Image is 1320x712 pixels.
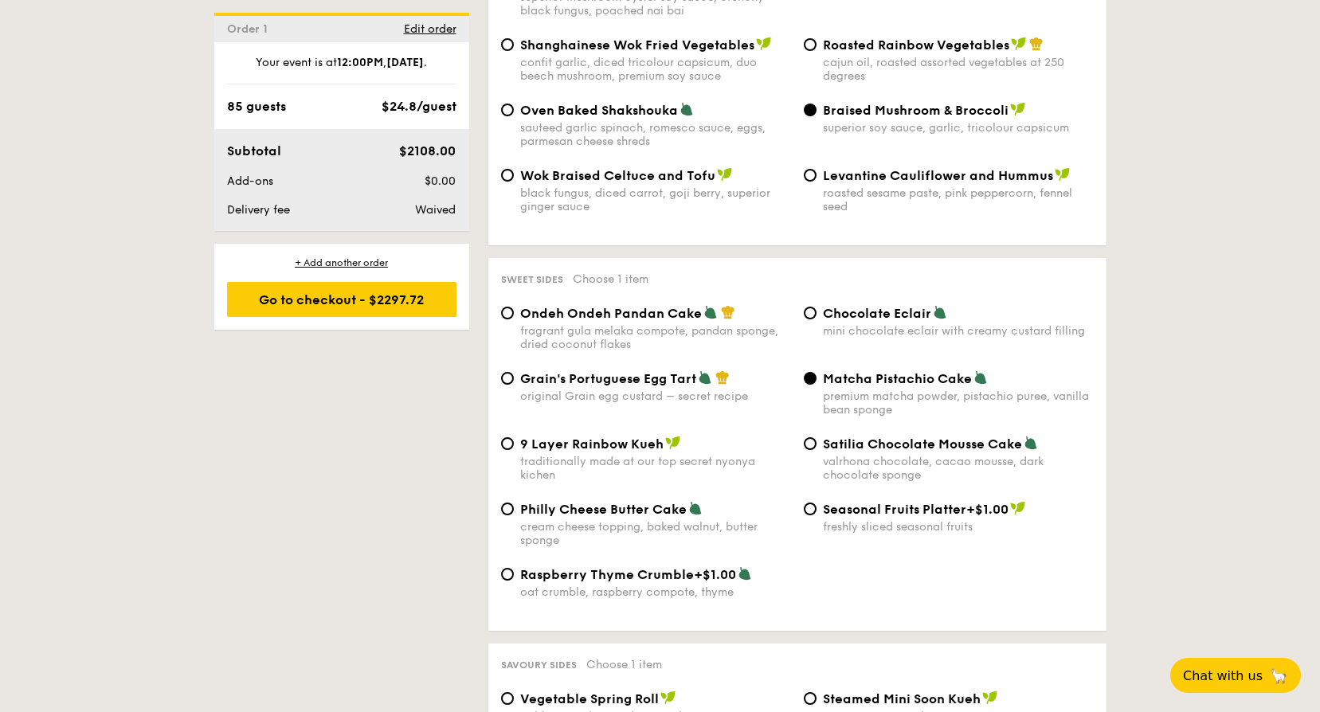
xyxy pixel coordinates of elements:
span: Waived [415,203,456,217]
span: Raspberry Thyme Crumble [520,567,694,582]
span: Satilia Chocolate Mousse Cake [823,436,1022,452]
input: Levantine Cauliflower and Hummusroasted sesame paste, pink peppercorn, fennel seed [804,169,817,182]
input: Raspberry Thyme Crumble+$1.00oat crumble, raspberry compote, thyme [501,568,514,581]
span: Choose 1 item [573,272,648,286]
img: icon-vegetarian.fe4039eb.svg [688,501,703,515]
input: Wok Braised Celtuce and Tofublack fungus, diced carrot, goji berry, superior ginger sauce [501,169,514,182]
img: icon-vegan.f8ff3823.svg [1010,501,1026,515]
span: Philly Cheese Butter Cake [520,502,687,517]
img: icon-vegetarian.fe4039eb.svg [973,370,988,385]
span: Steamed Mini Soon Kueh [823,691,981,706]
span: Sweet sides [501,274,563,285]
img: icon-chef-hat.a58ddaea.svg [715,370,730,385]
img: icon-vegan.f8ff3823.svg [660,690,676,705]
input: Matcha Pistachio Cakepremium matcha powder, pistachio puree, vanilla bean sponge [804,372,817,385]
div: black fungus, diced carrot, goji berry, superior ginger sauce [520,186,791,213]
input: Oven Baked Shakshoukasauteed garlic spinach, romesco sauce, eggs, parmesan cheese shreds [501,104,514,116]
input: Ondeh Ondeh Pandan Cakefragrant gula melaka compote, pandan sponge, dried coconut flakes [501,307,514,319]
div: mini chocolate eclair with creamy custard filling [823,324,1094,338]
img: icon-vegan.f8ff3823.svg [717,167,733,182]
span: Roasted Rainbow Vegetables [823,37,1009,53]
input: Shanghainese Wok Fried Vegetablesconfit garlic, diced tricolour capsicum, duo beech mushroom, pre... [501,38,514,51]
div: freshly sliced seasonal fruits [823,520,1094,534]
span: Chocolate Eclair [823,306,931,321]
div: fragrant gula melaka compote, pandan sponge, dried coconut flakes [520,324,791,351]
span: Levantine Cauliflower and Hummus [823,168,1053,183]
img: icon-vegetarian.fe4039eb.svg [933,305,947,319]
input: Grain's Portuguese Egg Tartoriginal Grain egg custard – secret recipe [501,372,514,385]
span: Shanghainese Wok Fried Vegetables [520,37,754,53]
img: icon-vegetarian.fe4039eb.svg [738,566,752,581]
strong: [DATE] [386,56,424,69]
input: Vegetable Spring Rollcabbage, tofu, wood ear mushrooms [501,692,514,705]
span: +$1.00 [694,567,736,582]
div: Your event is at , . [227,55,456,84]
div: cream cheese topping, baked walnut, butter sponge [520,520,791,547]
div: premium matcha powder, pistachio puree, vanilla bean sponge [823,389,1094,417]
span: Vegetable Spring Roll [520,691,659,706]
span: Choose 1 item [586,658,662,671]
input: Chocolate Eclairmini chocolate eclair with creamy custard filling [804,307,817,319]
span: Savoury sides [501,659,577,671]
img: icon-chef-hat.a58ddaea.svg [1029,37,1044,51]
span: 🦙 [1269,667,1288,685]
span: Grain's Portuguese Egg Tart [520,371,696,386]
img: icon-vegetarian.fe4039eb.svg [698,370,712,385]
img: icon-vegan.f8ff3823.svg [1055,167,1071,182]
img: icon-vegan.f8ff3823.svg [665,436,681,450]
img: icon-vegetarian.fe4039eb.svg [1024,436,1038,450]
img: icon-chef-hat.a58ddaea.svg [721,305,735,319]
span: Oven Baked Shakshouka [520,103,678,118]
img: icon-vegetarian.fe4039eb.svg [680,102,694,116]
span: Ondeh Ondeh Pandan Cake [520,306,702,321]
span: Wok Braised Celtuce and Tofu [520,168,715,183]
div: oat crumble, raspberry compote, thyme [520,585,791,599]
span: Braised Mushroom & Broccoli [823,103,1009,118]
span: $2108.00 [399,143,456,158]
span: Matcha Pistachio Cake [823,371,972,386]
div: Go to checkout - $2297.72 [227,282,456,317]
span: Seasonal Fruits Platter [823,502,966,517]
div: + Add another order [227,256,456,269]
strong: 12:00PM [337,56,383,69]
img: icon-vegetarian.fe4039eb.svg [703,305,718,319]
div: valrhona chocolate, cacao mousse, dark chocolate sponge [823,455,1094,482]
input: Steamed Mini Soon Kuehturnip, carrot, mushrooms [804,692,817,705]
input: Seasonal Fruits Platter+$1.00freshly sliced seasonal fruits [804,503,817,515]
div: $24.8/guest [382,97,456,116]
div: superior soy sauce, garlic, tricolour capsicum [823,121,1094,135]
div: confit garlic, diced tricolour capsicum, duo beech mushroom, premium soy sauce [520,56,791,83]
span: Subtotal [227,143,281,158]
img: icon-vegan.f8ff3823.svg [1010,102,1026,116]
div: 85 guests [227,97,286,116]
img: icon-vegan.f8ff3823.svg [756,37,772,51]
div: roasted sesame paste, pink peppercorn, fennel seed [823,186,1094,213]
span: Order 1 [227,22,274,36]
span: $0.00 [425,174,456,188]
span: Add-ons [227,174,273,188]
img: icon-vegan.f8ff3823.svg [1011,37,1027,51]
input: Satilia Chocolate Mousse Cakevalrhona chocolate, cacao mousse, dark chocolate sponge [804,437,817,450]
input: Braised Mushroom & Broccolisuperior soy sauce, garlic, tricolour capsicum [804,104,817,116]
span: +$1.00 [966,502,1009,517]
img: icon-vegan.f8ff3823.svg [982,690,998,705]
div: original Grain egg custard – secret recipe [520,389,791,403]
div: sauteed garlic spinach, romesco sauce, eggs, parmesan cheese shreds [520,121,791,148]
button: Chat with us🦙 [1170,658,1301,693]
span: Chat with us [1183,668,1263,683]
input: Roasted Rainbow Vegetablescajun oil, roasted assorted vegetables at 250 degrees [804,38,817,51]
input: 9 Layer Rainbow Kuehtraditionally made at our top secret nyonya kichen [501,437,514,450]
span: 9 Layer Rainbow Kueh [520,436,664,452]
span: Edit order [404,22,456,36]
div: cajun oil, roasted assorted vegetables at 250 degrees [823,56,1094,83]
span: Delivery fee [227,203,290,217]
div: traditionally made at our top secret nyonya kichen [520,455,791,482]
input: Philly Cheese Butter Cakecream cheese topping, baked walnut, butter sponge [501,503,514,515]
